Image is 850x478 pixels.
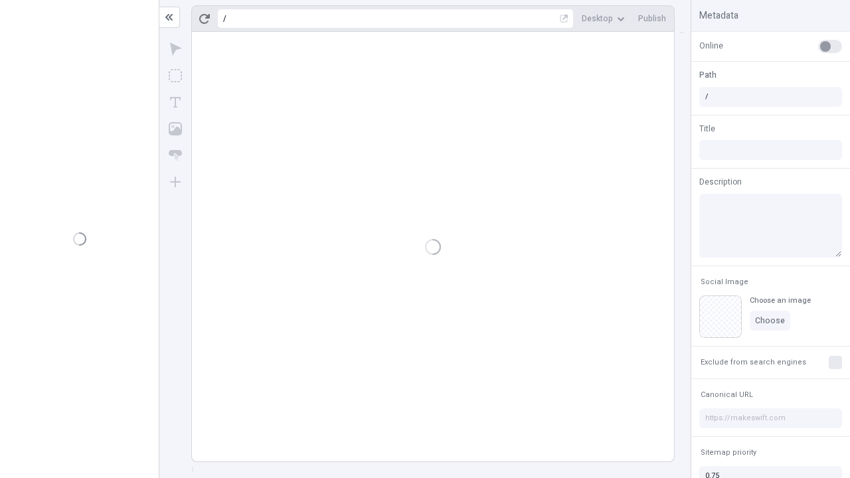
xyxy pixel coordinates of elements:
[698,274,751,290] button: Social Image
[701,447,756,457] span: Sitemap priority
[163,143,187,167] button: Button
[750,295,811,305] div: Choose an image
[576,9,630,29] button: Desktop
[698,355,809,370] button: Exclude from search engines
[699,176,742,188] span: Description
[755,315,785,326] span: Choose
[223,13,226,24] div: /
[638,13,666,24] span: Publish
[699,408,842,428] input: https://makeswift.com
[750,311,790,331] button: Choose
[698,445,759,461] button: Sitemap priority
[163,64,187,88] button: Box
[699,123,715,135] span: Title
[582,13,613,24] span: Desktop
[699,40,723,52] span: Online
[163,90,187,114] button: Text
[701,390,753,400] span: Canonical URL
[701,277,748,287] span: Social Image
[633,9,671,29] button: Publish
[701,357,806,367] span: Exclude from search engines
[698,387,756,403] button: Canonical URL
[699,69,717,81] span: Path
[163,117,187,141] button: Image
